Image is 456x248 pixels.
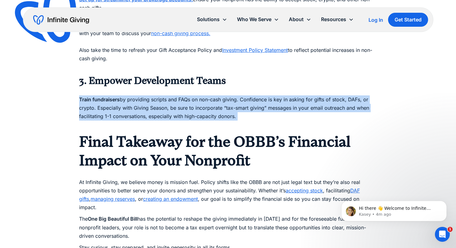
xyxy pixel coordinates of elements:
strong: 3. Empower Development Teams [79,75,226,86]
div: Who We Serve [232,13,284,26]
a: managing reserves [91,196,135,202]
p: The has the potential to reshape the giving immediately in [DATE] and for the foreseeable future.... [79,215,377,240]
div: Solutions [192,13,232,26]
div: About [284,13,316,26]
iframe: Intercom notifications message [332,188,456,231]
a: non-cash giving process. [151,30,210,36]
strong: Final Takeaway for the OBBB’s Financial Impact on Your Nonprofit [79,133,351,169]
a: home [33,15,89,25]
p: by providing scripts and FAQs on non-cash giving. Confidence is key in asking for gifts of stock,... [79,87,377,129]
a: creating an endowment [143,196,198,202]
div: Who We Serve [237,15,271,24]
div: Resources [321,15,346,24]
div: Log In [369,17,383,22]
span: 1 [448,227,453,232]
a: Get Started [388,13,428,27]
iframe: Intercom live chat [435,227,450,242]
a: accepting stock [286,187,323,194]
p: At Infinite Giving, we believe money is mission fuel. Policy shifts like the OBBB are not just le... [79,170,377,212]
div: Resources [316,13,359,26]
a: Log In [369,16,383,24]
div: Solutions [197,15,220,24]
strong: One Big Beautiful Bill [88,216,137,222]
a: Investment Policy Statement [222,47,288,53]
strong: Train fundraisers [79,96,120,103]
div: About [289,15,304,24]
